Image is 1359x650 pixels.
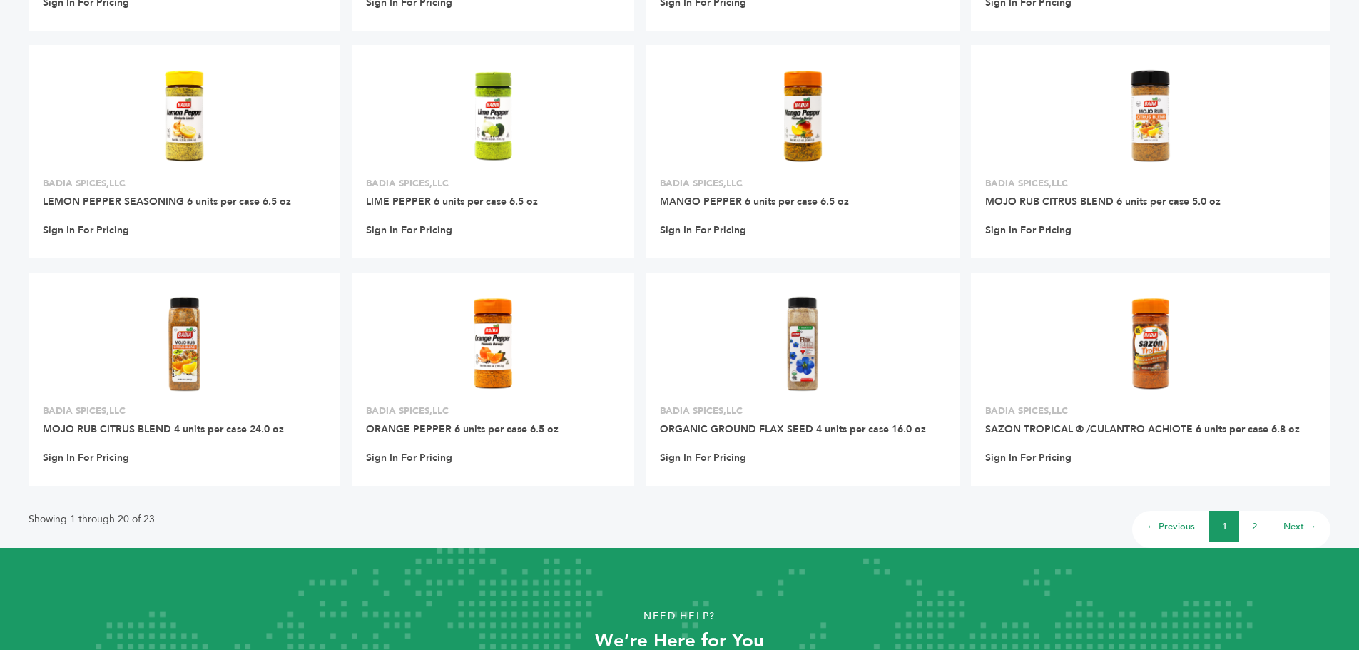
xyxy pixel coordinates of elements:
[366,195,538,208] a: LIME PEPPER 6 units per case 6.5 oz
[43,452,129,464] a: Sign In For Pricing
[133,64,236,168] img: LEMON PEPPER SEASONING 6 units per case 6.5 oz
[985,195,1221,208] a: MOJO RUB CITRUS BLEND 6 units per case 5.0 oz
[751,64,855,168] img: MANGO PEPPER 6 units per case 6.5 oz
[442,292,545,395] img: ORANGE PEPPER 6 units per case 6.5 oz
[985,224,1072,237] a: Sign In For Pricing
[985,177,1317,190] p: BADIA SPICES,LLC
[660,452,746,464] a: Sign In For Pricing
[366,177,621,190] p: BADIA SPICES,LLC
[660,177,945,190] p: BADIA SPICES,LLC
[43,224,129,237] a: Sign In For Pricing
[660,224,746,237] a: Sign In For Pricing
[68,606,1291,627] p: Need Help?
[133,292,236,395] img: MOJO RUB CITRUS BLEND 4 units per case 24.0 oz
[43,422,284,436] a: MOJO RUB CITRUS BLEND 4 units per case 24.0 oz
[660,405,945,417] p: BADIA SPICES,LLC
[366,224,452,237] a: Sign In For Pricing
[442,64,545,168] img: LIME PEPPER 6 units per case 6.5 oz
[985,405,1317,417] p: BADIA SPICES,LLC
[43,405,326,417] p: BADIA SPICES,LLC
[366,422,559,436] a: ORANGE PEPPER 6 units per case 6.5 oz
[660,422,926,436] a: ORGANIC GROUND FLAX SEED 4 units per case 16.0 oz
[1146,520,1195,533] a: ← Previous
[43,177,326,190] p: BADIA SPICES,LLC
[1222,520,1227,533] a: 1
[1099,64,1203,168] img: MOJO RUB CITRUS BLEND 6 units per case 5.0 oz
[1252,520,1257,533] a: 2
[985,452,1072,464] a: Sign In For Pricing
[985,422,1300,436] a: SAZON TROPICAL ® /CULANTRO ACHIOTE 6 units per case 6.8 oz
[660,195,849,208] a: MANGO PEPPER 6 units per case 6.5 oz
[366,405,621,417] p: BADIA SPICES,LLC
[751,292,855,395] img: ORGANIC GROUND FLAX SEED 4 units per case 16.0 oz
[1283,520,1316,533] a: Next →
[1099,292,1203,395] img: SAZON TROPICAL ® /CULANTRO ACHIOTE 6 units per case 6.8 oz
[366,452,452,464] a: Sign In For Pricing
[43,195,291,208] a: LEMON PEPPER SEASONING 6 units per case 6.5 oz
[29,511,155,528] p: Showing 1 through 20 of 23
